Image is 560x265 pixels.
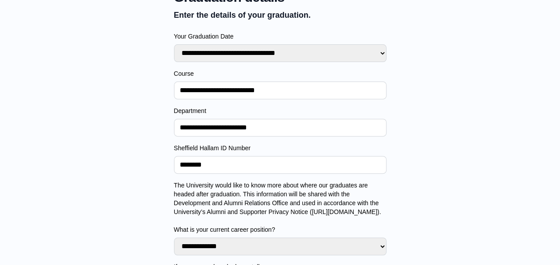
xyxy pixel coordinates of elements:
[174,106,386,115] label: Department
[174,9,386,21] p: Enter the details of your graduation.
[174,144,386,152] label: Sheffield Hallam ID Number
[174,32,386,41] label: Your Graduation Date
[174,69,386,78] label: Course
[174,181,386,234] label: The University would like to know more about where our graduates are headed after graduation. Thi...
